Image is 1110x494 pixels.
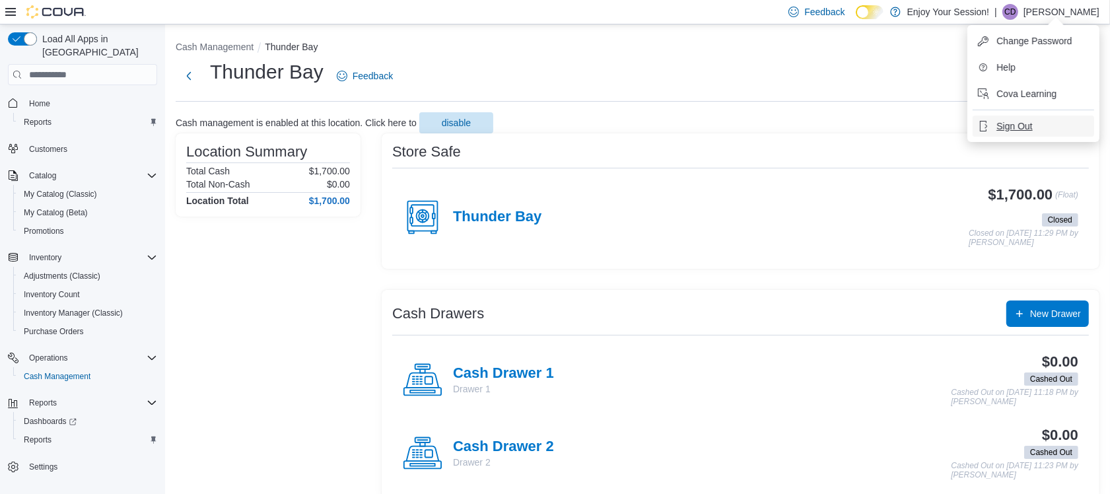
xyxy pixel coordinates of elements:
span: Closed [1042,213,1078,227]
span: Promotions [18,223,157,239]
p: $0.00 [327,179,350,190]
span: Settings [29,462,57,472]
span: Inventory Manager (Classic) [24,308,123,318]
a: Settings [24,459,63,475]
button: Reports [13,431,162,449]
span: My Catalog (Classic) [18,186,157,202]
a: Cash Management [18,369,96,384]
button: Home [3,93,162,112]
span: New Drawer [1030,307,1081,320]
button: disable [419,112,493,133]
p: Closed on [DATE] 11:29 PM by [PERSON_NAME] [969,229,1078,247]
span: Inventory [29,252,61,263]
button: Adjustments (Classic) [13,267,162,285]
span: Closed [1048,214,1072,226]
p: Cash management is enabled at this location. Click here to [176,118,417,128]
span: Cashed Out [1024,446,1078,459]
span: Catalog [29,170,56,181]
h6: Total Cash [186,166,230,176]
button: Reports [3,394,162,412]
button: Change Password [973,30,1094,52]
span: My Catalog (Beta) [18,205,157,221]
span: Operations [24,350,157,366]
span: Home [24,94,157,111]
h1: Thunder Bay [210,59,324,85]
p: | [994,4,997,20]
span: Adjustments (Classic) [24,271,100,281]
a: Feedback [331,63,398,89]
img: Cova [26,5,86,18]
a: Adjustments (Classic) [18,268,106,284]
span: Reports [24,435,52,445]
span: disable [442,116,471,129]
a: Inventory Manager (Classic) [18,305,128,321]
h4: Thunder Bay [453,209,541,226]
span: Inventory Count [24,289,80,300]
button: Thunder Bay [265,42,318,52]
span: Reports [24,117,52,127]
h3: Cash Drawers [392,306,484,322]
p: Drawer 2 [453,456,554,469]
span: Feedback [353,69,393,83]
button: Catalog [3,166,162,185]
span: Purchase Orders [24,326,84,337]
p: [PERSON_NAME] [1023,4,1099,20]
button: Help [973,57,1094,78]
div: Colton Dupuis [1002,4,1018,20]
h4: Location Total [186,195,249,206]
p: (Float) [1055,187,1078,211]
span: Customers [24,141,157,157]
nav: An example of EuiBreadcrumbs [176,40,1099,56]
button: Inventory [3,248,162,267]
h3: Location Summary [186,144,307,160]
span: Reports [18,432,157,448]
span: Feedback [804,5,845,18]
button: Promotions [13,222,162,240]
span: Catalog [24,168,157,184]
p: Enjoy Your Session! [907,4,990,20]
span: Inventory Manager (Classic) [18,305,157,321]
span: Help [996,61,1016,74]
span: Cashed Out [1030,373,1072,385]
span: Operations [29,353,68,363]
a: My Catalog (Beta) [18,205,93,221]
span: My Catalog (Classic) [24,189,97,199]
h3: $0.00 [1042,354,1078,370]
span: CD [1004,4,1016,20]
span: Cash Management [24,371,90,382]
span: My Catalog (Beta) [24,207,88,218]
span: Dark Mode [856,19,856,20]
span: Purchase Orders [18,324,157,339]
span: Cashed Out [1024,372,1078,386]
button: Operations [3,349,162,367]
button: Cash Management [176,42,254,52]
a: Purchase Orders [18,324,89,339]
span: Sign Out [996,120,1032,133]
span: Customers [29,144,67,155]
button: Inventory [24,250,67,265]
span: Cova Learning [996,87,1057,100]
span: Reports [18,114,157,130]
a: Customers [24,141,73,157]
h3: $0.00 [1042,427,1078,443]
p: Cashed Out on [DATE] 11:18 PM by [PERSON_NAME] [951,388,1078,406]
button: Inventory Count [13,285,162,304]
button: Reports [24,395,62,411]
span: Dashboards [24,416,77,427]
span: Inventory Count [18,287,157,302]
button: Customers [3,139,162,159]
a: Reports [18,114,57,130]
span: Reports [24,395,157,411]
p: Cashed Out on [DATE] 11:23 PM by [PERSON_NAME] [951,462,1078,479]
button: Reports [13,113,162,131]
a: Home [24,96,55,112]
h4: $1,700.00 [309,195,350,206]
button: Catalog [24,168,61,184]
span: Promotions [24,226,64,236]
p: Drawer 1 [453,382,554,396]
span: Change Password [996,34,1072,48]
button: My Catalog (Classic) [13,185,162,203]
a: Dashboards [18,413,82,429]
h3: $1,700.00 [989,187,1053,203]
a: Inventory Count [18,287,85,302]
